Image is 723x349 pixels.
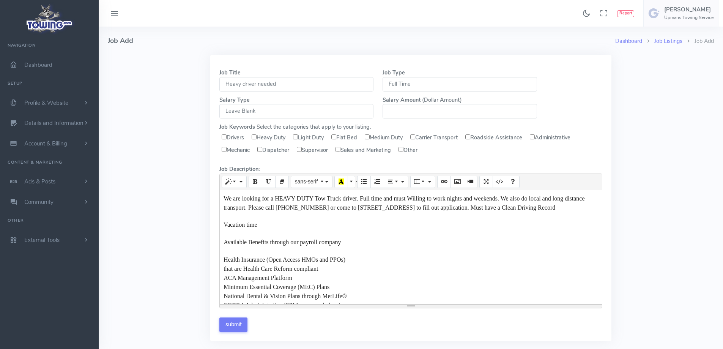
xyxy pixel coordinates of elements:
span: Health Insurance (Open Access HMOs and PPOs) [224,256,345,263]
label: Flat Bed [330,132,360,144]
label: Select the categories that apply to your listing. [257,123,371,131]
span: Vacation time [224,221,257,228]
button: Unordered list (CTRL+SHIFT+NUM7) [357,176,371,188]
label: Medium Duty [363,132,406,144]
li: Job Add [682,37,714,46]
button: Ordered list (CTRL+SHIFT+NUM8) [370,176,384,188]
input: Dispatcher [257,147,262,152]
span: COBRA Administration (SPLI sponsored plans) [224,302,340,308]
input: submit [219,317,247,332]
label: Supervisor [295,145,331,156]
span: Ads & Posts [24,178,55,185]
img: user-image [648,7,660,19]
button: Recent Color [334,176,348,188]
b: Salary Type [219,96,250,104]
input: Sales and Marketing [336,147,340,152]
input: Drivers [222,134,227,139]
button: More Color [348,176,355,188]
button: Remove Font Style (CTRL+\) [275,176,289,188]
span: External Tools [24,236,60,244]
span: Dashboard [24,61,52,69]
button: Help [506,176,520,188]
label: Light Duty [291,132,327,144]
input: Administrative [530,134,535,139]
h5: [PERSON_NAME] [664,6,714,13]
input: Medium Duty [365,134,370,139]
img: logo [24,2,75,35]
button: Font Family [291,176,332,188]
button: Code View [493,176,506,188]
a: Job Listings [654,37,682,45]
input: Job Title [219,77,373,92]
input: Other [399,147,403,152]
input: Carrier Transport [410,134,415,139]
span: sans-serif [295,178,318,185]
label: Administrative [528,132,573,144]
label: Dispatcher [256,145,292,156]
button: Video [464,176,477,188]
span: We are looking for a HEAVY DUTY Tow Truck driver. Full time and must Willing to work nights and w... [224,195,584,211]
label: Other [397,145,421,156]
label: Drivers [220,132,247,144]
button: Style [222,176,246,188]
input: Supervisor [297,147,302,152]
input: Light Duty [293,134,298,139]
b: Job Type [383,69,405,76]
button: Paragraph [384,176,408,188]
b: Salary Amount [383,96,421,104]
span: Minimum Essential Coverage (MEC) Plans [224,284,329,290]
input: Heavy Duty [252,134,257,139]
label: Carrier Transport [409,132,461,144]
label: Mechanic [220,145,253,156]
span: (Dollar Amount) [422,96,462,104]
span: Account & Billing [24,140,67,147]
a: Dashboard [615,37,642,45]
h4: Job Add [108,27,615,55]
button: Report [617,10,634,17]
label: Heavy Duty [250,132,288,144]
button: Bold (CTRL+B) [249,176,262,188]
button: Picture [450,176,464,188]
span: Available Benefits through our payroll company [224,239,341,245]
label: Sales and Marketing [334,145,394,156]
button: Table [410,176,435,188]
span: National Dental & Vision Plans through MetLife® [224,293,347,299]
span: Community [24,198,54,206]
label: Roadside Assistance [464,132,525,144]
button: Full Screen [479,176,493,188]
input: Roadside Assistance [465,134,470,139]
span: ACA Management Platform [224,275,292,281]
b: Job Keywords [219,123,255,131]
span: Profile & Website [24,99,68,107]
span: Details and Information [24,120,83,127]
button: Link (CTRL+K) [437,176,451,188]
h6: Upmans Towing Service [664,15,714,20]
b: Job Description: [219,165,260,173]
button: Underline (CTRL+U) [262,176,276,188]
input: Flat Bed [331,134,336,139]
input: Mechanic [222,147,227,152]
span: that are Health Care Reform compliant [224,265,318,272]
div: resize [220,305,602,308]
b: Job Title [219,69,241,76]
